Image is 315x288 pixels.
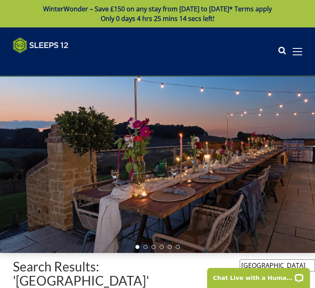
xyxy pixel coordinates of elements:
[13,37,68,53] img: Sleeps 12
[202,263,315,288] iframe: LiveChat chat widget
[13,259,227,288] h1: Search Results: '[GEOGRAPHIC_DATA]'
[101,14,214,23] span: Only 0 days 4 hrs 25 mins 14 secs left!
[9,58,93,65] iframe: Customer reviews powered by Trustpilot
[240,259,315,271] input: Search...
